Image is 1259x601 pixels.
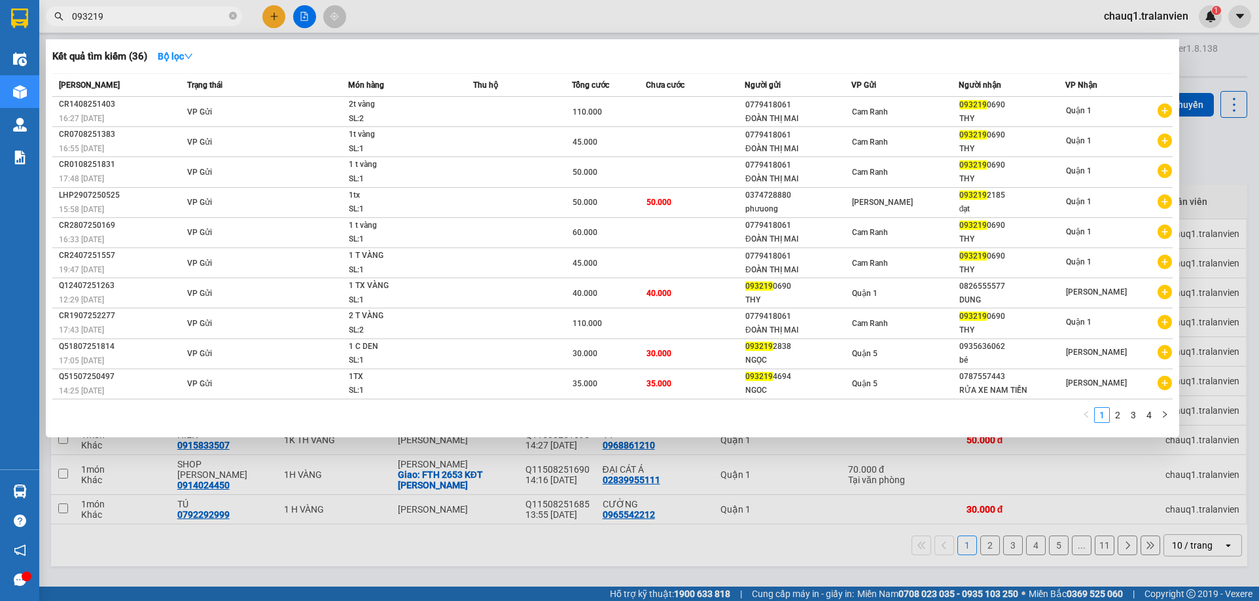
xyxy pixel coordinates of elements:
[59,309,183,323] div: CR1907252277
[1065,81,1097,90] span: VP Nhận
[59,235,104,244] span: 16:33 [DATE]
[852,259,888,268] span: Cam Ranh
[959,249,1065,263] div: 0690
[1157,407,1173,423] button: right
[1110,408,1125,422] a: 2
[59,98,183,111] div: CR1408251403
[59,386,104,395] span: 14:25 [DATE]
[745,232,851,246] div: ĐOÀN THỊ MAI
[349,189,447,203] div: 1tx
[13,484,27,498] img: warehouse-icon
[959,100,987,109] span: 093219
[959,158,1065,172] div: 0690
[745,293,851,307] div: THY
[1066,287,1127,297] span: [PERSON_NAME]
[72,9,226,24] input: Tìm tên, số ĐT hoặc mã đơn
[348,81,384,90] span: Món hàng
[1158,164,1172,178] span: plus-circle
[852,289,878,298] span: Quận 1
[349,323,447,338] div: SL: 2
[13,85,27,99] img: warehouse-icon
[573,349,597,358] span: 30.000
[959,221,987,230] span: 093219
[745,384,851,397] div: NGOC
[852,198,913,207] span: [PERSON_NAME]
[13,118,27,132] img: warehouse-icon
[573,137,597,147] span: 45.000
[349,370,447,384] div: 1TX
[745,98,851,112] div: 0779418061
[229,12,237,20] span: close-circle
[187,259,212,268] span: VP Gửi
[646,81,684,90] span: Chưa cước
[745,142,851,156] div: ĐOÀN THỊ MAI
[573,379,597,388] span: 35.000
[13,52,27,66] img: warehouse-icon
[852,228,888,237] span: Cam Ranh
[1066,136,1091,145] span: Quận 1
[1126,408,1141,422] a: 3
[1158,376,1172,390] span: plus-circle
[229,10,237,23] span: close-circle
[1066,378,1127,388] span: [PERSON_NAME]
[59,340,183,354] div: Q51807251814
[349,354,447,368] div: SL: 1
[959,128,1065,142] div: 0690
[187,319,212,328] span: VP Gửi
[745,189,851,202] div: 0374728880
[59,356,104,365] span: 17:05 [DATE]
[959,323,1065,337] div: THY
[573,289,597,298] span: 40.000
[59,128,183,141] div: CR0708251383
[745,112,851,126] div: ĐOÀN THỊ MAI
[349,279,447,293] div: 1 TX VÀNG
[59,158,183,172] div: CR0108251831
[959,280,1065,293] div: 0826555577
[1158,315,1172,329] span: plus-circle
[14,574,26,586] span: message
[959,81,1001,90] span: Người nhận
[187,349,212,358] span: VP Gửi
[647,349,671,358] span: 30.000
[852,137,888,147] span: Cam Ranh
[187,81,222,90] span: Trạng thái
[1126,407,1141,423] li: 3
[1158,194,1172,209] span: plus-circle
[349,384,447,398] div: SL: 1
[184,52,193,61] span: down
[959,202,1065,216] div: đạt
[158,51,193,62] strong: Bộ lọc
[349,98,447,112] div: 2t vàng
[147,46,204,67] button: Bộ lọcdown
[745,219,851,232] div: 0779418061
[1066,348,1127,357] span: [PERSON_NAME]
[1066,106,1091,115] span: Quận 1
[959,130,987,139] span: 093219
[745,282,773,291] span: 093219
[59,295,104,304] span: 12:29 [DATE]
[187,198,212,207] span: VP Gửi
[745,128,851,142] div: 0779418061
[349,293,447,308] div: SL: 1
[1110,407,1126,423] li: 2
[745,172,851,186] div: ĐOÀN THỊ MAI
[1158,345,1172,359] span: plus-circle
[573,259,597,268] span: 45.000
[59,370,183,384] div: Q51507250497
[959,98,1065,112] div: 0690
[959,112,1065,126] div: THY
[852,168,888,177] span: Cam Ranh
[349,340,447,354] div: 1 C DEN
[745,263,851,277] div: ĐOÀN THỊ MAI
[745,342,773,351] span: 093219
[13,151,27,164] img: solution-icon
[851,81,876,90] span: VP Gửi
[349,172,447,187] div: SL: 1
[1142,408,1156,422] a: 4
[187,289,212,298] span: VP Gửi
[1158,134,1172,148] span: plus-circle
[349,263,447,278] div: SL: 1
[59,144,104,153] span: 16:55 [DATE]
[852,107,888,117] span: Cam Ranh
[959,232,1065,246] div: THY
